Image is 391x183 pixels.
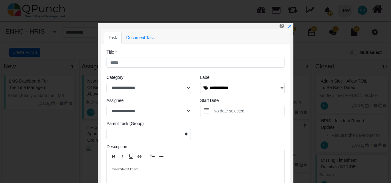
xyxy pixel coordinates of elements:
label: Title * [107,49,117,55]
legend: Label [200,74,284,83]
div: Description [107,144,284,150]
svg: calendar [204,108,209,114]
legend: Start Date [200,97,284,106]
legend: Category [107,74,191,83]
a: Document Task [122,32,159,43]
button: calendar [200,106,212,116]
label: No date selected [212,106,284,116]
i: Create Punch [280,23,284,28]
svg: x [288,24,292,28]
a: Task [104,32,122,43]
legend: Parent Task (Group) [107,120,191,129]
a: x [288,24,292,29]
legend: Assignee [107,97,191,106]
